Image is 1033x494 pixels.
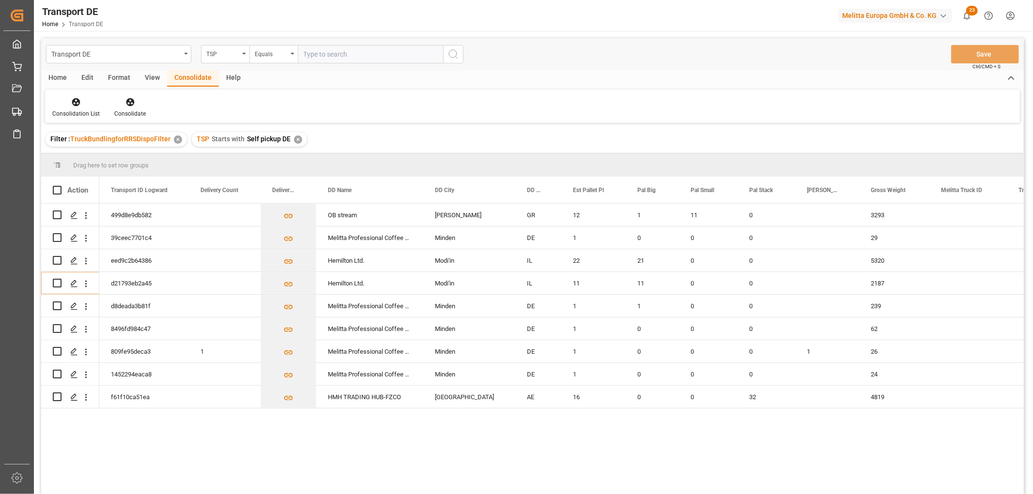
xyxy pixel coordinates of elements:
[316,317,423,340] div: Melitta Professional Coffee Solutio
[859,272,929,294] div: 2187
[99,363,189,385] div: 1452294eaca8
[272,187,296,194] span: Delivery List
[691,187,714,194] span: Pal Small
[167,70,219,87] div: Consolidate
[738,317,795,340] div: 0
[41,272,99,295] div: Press SPACE to select this row.
[626,340,679,362] div: 0
[99,340,189,362] div: 809fe95deca3
[807,187,839,194] span: [PERSON_NAME]
[316,386,423,408] div: HMH TRADING HUB-FZCO
[41,295,99,317] div: Press SPACE to select this row.
[515,295,561,317] div: DE
[679,226,738,249] div: 0
[561,386,626,408] div: 16
[41,386,99,408] div: Press SPACE to select this row.
[298,45,443,63] input: Type to search
[423,204,515,226] div: [PERSON_NAME]
[200,187,238,194] span: Delivery Count
[738,204,795,226] div: 0
[679,295,738,317] div: 0
[249,45,298,63] button: open menu
[626,317,679,340] div: 0
[41,317,99,340] div: Press SPACE to select this row.
[859,204,929,226] div: 3293
[859,249,929,271] div: 5320
[212,135,245,143] span: Starts with
[626,363,679,385] div: 0
[515,204,561,226] div: GR
[679,249,738,271] div: 0
[859,340,929,362] div: 26
[679,363,738,385] div: 0
[99,204,189,226] div: 499d8e9db582
[42,4,103,19] div: Transport DE
[738,226,795,249] div: 0
[626,386,679,408] div: 0
[99,249,189,271] div: eed9c2b64386
[423,386,515,408] div: [GEOGRAPHIC_DATA]
[956,5,978,27] button: show 23 new notifications
[738,363,795,385] div: 0
[561,226,626,249] div: 1
[561,363,626,385] div: 1
[859,295,929,317] div: 239
[941,187,982,194] span: Melitta Truck ID
[966,6,978,15] span: 23
[749,187,773,194] span: Pal Stack
[201,45,249,63] button: open menu
[99,317,189,340] div: 8496fd984c47
[679,204,738,226] div: 11
[859,226,929,249] div: 29
[99,295,189,317] div: d8deada3b81f
[679,340,738,362] div: 0
[515,272,561,294] div: IL
[573,187,604,194] span: Est Pallet Pl
[42,21,58,28] a: Home
[738,295,795,317] div: 0
[515,317,561,340] div: DE
[679,317,738,340] div: 0
[189,340,261,362] div: 1
[838,9,952,23] div: Melitta Europa GmbH & Co. KG
[99,226,189,249] div: 39ceec7701c4
[515,226,561,249] div: DE
[838,6,956,25] button: Melitta Europa GmbH & Co. KG
[561,204,626,226] div: 12
[41,340,99,363] div: Press SPACE to select this row.
[561,272,626,294] div: 11
[255,47,288,59] div: Equals
[206,47,239,59] div: TSP
[679,272,738,294] div: 0
[527,187,541,194] span: DD Country
[871,187,906,194] span: Gross Weight
[51,47,181,60] div: Transport DE
[101,70,138,87] div: Format
[561,295,626,317] div: 1
[951,45,1019,63] button: Save
[423,295,515,317] div: Minden
[738,340,795,362] div: 0
[316,249,423,271] div: Hemilton Ltd.
[316,226,423,249] div: Melitta Professional Coffee Solutio
[515,363,561,385] div: DE
[679,386,738,408] div: 0
[626,249,679,271] div: 21
[316,295,423,317] div: Melitta Professional Coffee Solutio
[52,109,100,118] div: Consolidation List
[626,204,679,226] div: 1
[515,340,561,362] div: DE
[67,186,88,195] div: Action
[46,45,191,63] button: open menu
[423,249,515,271] div: Modi'in
[70,135,170,143] span: TruckBundlingforRRSDispoFIlter
[626,295,679,317] div: 1
[738,272,795,294] div: 0
[978,5,1000,27] button: Help Center
[626,226,679,249] div: 0
[328,187,352,194] span: DD Name
[515,386,561,408] div: AE
[561,340,626,362] div: 1
[138,70,167,87] div: View
[99,386,189,408] div: f61f10ca51ea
